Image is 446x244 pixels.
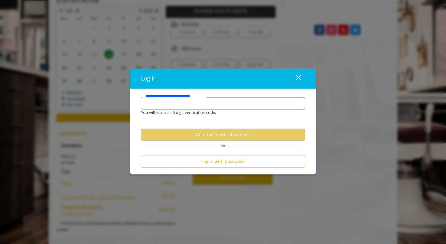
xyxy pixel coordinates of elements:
[141,156,305,168] button: Log in with password
[218,143,229,149] span: Or
[288,74,301,83] div: close dialog
[141,75,157,82] span: Log in
[141,129,305,141] button: Generate verification code
[284,73,305,85] button: close dialog
[136,110,300,116] div: You will receive a 6-digit verification code.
